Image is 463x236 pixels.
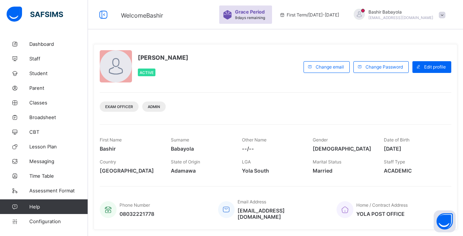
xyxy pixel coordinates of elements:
span: [DATE] [384,145,444,152]
span: Babayola [171,145,231,152]
span: Country [100,159,116,165]
img: sticker-purple.71386a28dfed39d6af7621340158ba97.svg [223,10,232,19]
span: Exam Officer [105,104,133,109]
span: CBT [29,129,88,135]
span: Edit profile [424,64,446,70]
span: Staff Type [384,159,405,165]
span: Broadsheet [29,114,88,120]
span: Student [29,70,88,76]
span: session/term information [279,12,339,18]
img: safsims [7,7,63,22]
span: Time Table [29,173,88,179]
span: Help [29,204,88,210]
span: Messaging [29,158,88,164]
span: Marital Status [313,159,341,165]
span: --/-- [242,145,302,152]
span: Admin [148,104,160,109]
span: Configuration [29,218,88,224]
span: Change Password [365,64,403,70]
span: First Name [100,137,122,143]
span: Email Address [238,199,266,204]
span: 9 days remaining [235,15,265,20]
span: Phone Number [120,202,150,208]
span: Gender [313,137,328,143]
span: [GEOGRAPHIC_DATA] [100,167,160,174]
span: Classes [29,100,88,106]
span: Parent [29,85,88,91]
button: Open asap [434,210,456,232]
span: [EMAIL_ADDRESS][DOMAIN_NAME] [238,207,326,220]
span: Date of Birth [384,137,409,143]
span: Bashir Babayola [368,9,433,15]
span: Dashboard [29,41,88,47]
span: Adamawa [171,167,231,174]
span: LGA [242,159,251,165]
span: [PERSON_NAME] [138,54,188,61]
span: Other Name [242,137,267,143]
span: Lesson Plan [29,144,88,150]
span: 08032221778 [120,211,154,217]
span: Married [313,167,373,174]
span: Home / Contract Address [356,202,408,208]
span: Surname [171,137,189,143]
span: [EMAIL_ADDRESS][DOMAIN_NAME] [368,15,433,20]
span: ACADEMIC [384,167,444,174]
span: Welcome Bashir [121,12,163,19]
span: Yola South [242,167,302,174]
div: BashirBabayola [346,9,449,21]
span: Change email [316,64,344,70]
span: Staff [29,56,88,62]
span: Grace Period [235,9,265,15]
span: Active [140,70,154,75]
span: YOLA POST OFFICE [356,211,408,217]
span: State of Origin [171,159,200,165]
span: [DEMOGRAPHIC_DATA] [313,145,373,152]
span: Assessment Format [29,188,88,193]
span: Bashir [100,145,160,152]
